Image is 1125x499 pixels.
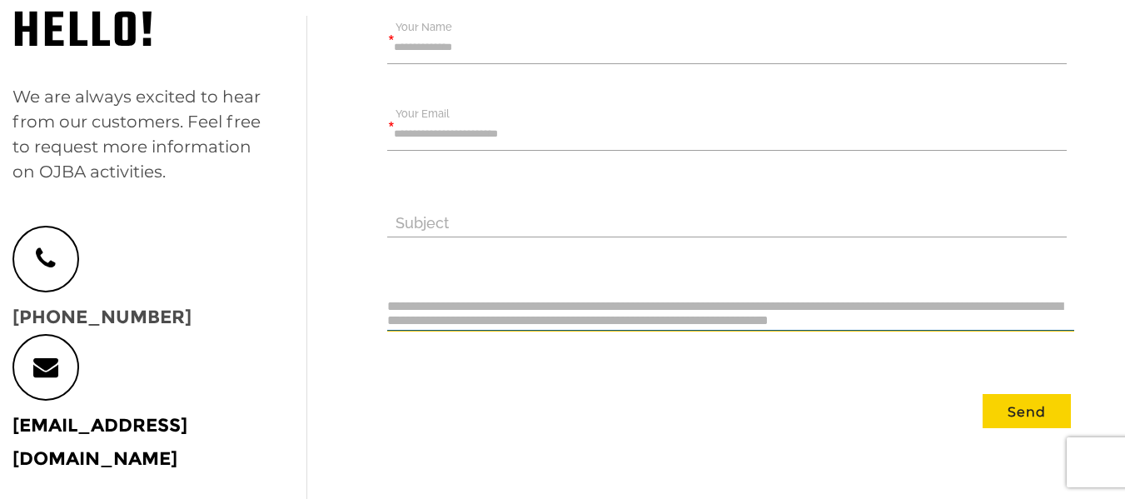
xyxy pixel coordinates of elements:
[983,394,1071,428] button: Send
[396,208,449,237] label: Subject
[12,414,187,470] a: [EMAIL_ADDRESS][DOMAIN_NAME]
[387,18,1113,445] form: Contact form
[12,16,160,51] h3: Hello!
[12,84,269,184] p: We are always excited to hear from our customers. Feel free to request more information on OJBA a...
[396,13,452,42] label: Your Name
[396,100,450,129] label: Your Email
[12,226,269,476] p: [PHONE_NUMBER]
